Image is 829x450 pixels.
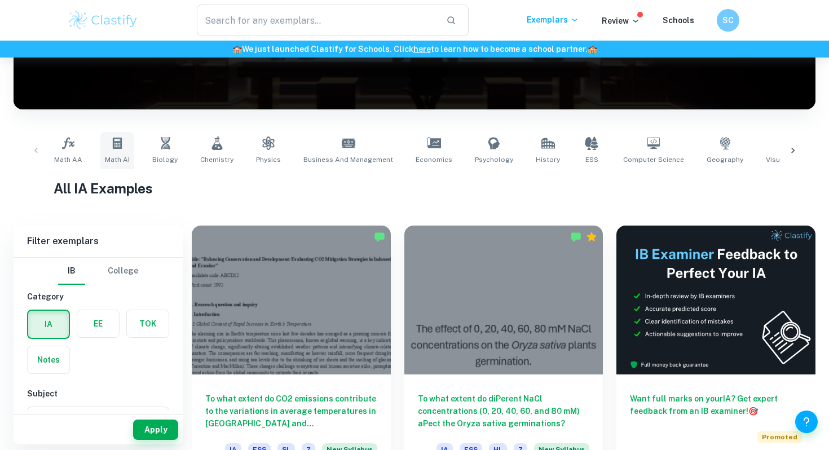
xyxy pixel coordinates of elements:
span: Physics [256,155,281,165]
button: Apply [133,420,178,440]
span: 🏫 [232,45,242,54]
h1: All IA Examples [54,178,775,198]
h6: We just launched Clastify for Schools. Click to learn how to become a school partner. [2,43,827,55]
h6: To what extent do CO2 emissions contribute to the variations in average temperatures in [GEOGRAPH... [205,392,377,430]
button: Notes [28,346,69,373]
span: Chemistry [200,155,233,165]
span: History [536,155,560,165]
h6: Subject [27,387,169,400]
img: Marked [570,231,581,242]
span: Geography [707,155,743,165]
span: Math AA [54,155,82,165]
span: Math AI [105,155,130,165]
span: Psychology [475,155,513,165]
h6: SC [722,14,735,27]
span: 🎯 [748,407,758,416]
span: Computer Science [623,155,684,165]
button: TOK [127,310,169,337]
span: Biology [152,155,178,165]
div: Filter type choice [58,258,138,285]
h6: Category [27,290,169,303]
input: Search for any exemplars... [197,5,437,36]
img: Thumbnail [616,226,815,374]
button: EE [77,310,119,337]
a: Schools [663,16,694,25]
button: IB [58,258,85,285]
span: Promoted [757,431,802,443]
a: here [413,45,431,54]
span: 🏫 [588,45,597,54]
button: College [108,258,138,285]
button: SC [717,9,739,32]
span: Economics [416,155,452,165]
p: Exemplars [527,14,579,26]
span: Business and Management [303,155,393,165]
img: Clastify logo [67,9,139,32]
span: ESS [585,155,598,165]
p: Review [602,15,640,27]
h6: To what extent do diPerent NaCl concentrations (0, 20, 40, 60, and 80 mM) aPect the Oryza sativa ... [418,392,590,430]
h6: Filter exemplars [14,226,183,257]
button: IA [28,311,69,338]
h6: Want full marks on your IA ? Get expert feedback from an IB examiner! [630,392,802,417]
img: Marked [374,231,385,242]
button: Help and Feedback [795,411,818,433]
div: Premium [586,231,597,242]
